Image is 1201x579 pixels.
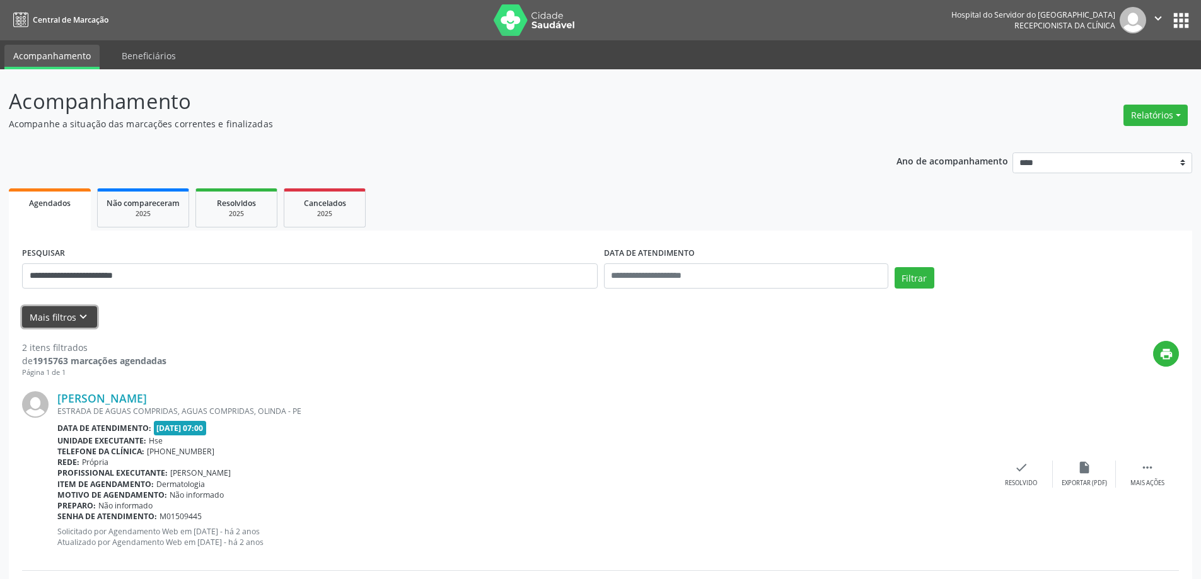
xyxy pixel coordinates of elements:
[1170,9,1192,32] button: apps
[22,244,65,263] label: PESQUISAR
[57,457,79,467] b: Rede:
[1140,461,1154,474] i: 
[22,306,97,328] button: Mais filtroskeyboard_arrow_down
[1005,479,1037,488] div: Resolvido
[4,45,100,69] a: Acompanhamento
[896,152,1008,168] p: Ano de acompanhamento
[1123,105,1188,126] button: Relatórios
[98,500,153,511] span: Não informado
[1120,7,1146,33] img: img
[57,391,147,405] a: [PERSON_NAME]
[57,490,167,500] b: Motivo de agendamento:
[304,198,346,209] span: Cancelados
[293,209,356,219] div: 2025
[22,341,166,354] div: 2 itens filtrados
[29,198,71,209] span: Agendados
[82,457,108,467] span: Própria
[9,9,108,30] a: Central de Marcação
[107,209,180,219] div: 2025
[1130,479,1164,488] div: Mais ações
[1146,7,1170,33] button: 
[1062,479,1107,488] div: Exportar (PDF)
[57,406,990,416] div: ESTRADA DE AGUAS COMPRIDAS, AGUAS COMPRIDAS, OLINDA - PE
[1077,461,1091,474] i: insert_drive_file
[149,435,163,446] span: Hse
[895,267,934,289] button: Filtrar
[217,198,256,209] span: Resolvidos
[1014,461,1028,474] i: check
[1153,341,1179,367] button: print
[156,479,205,490] span: Dermatologia
[57,479,154,490] b: Item de agendamento:
[205,209,268,219] div: 2025
[604,244,695,263] label: DATA DE ATENDIMENTO
[57,526,990,547] p: Solicitado por Agendamento Web em [DATE] - há 2 anos Atualizado por Agendamento Web em [DATE] - h...
[57,423,151,433] b: Data de atendimento:
[57,446,144,457] b: Telefone da clínica:
[951,9,1115,20] div: Hospital do Servidor do [GEOGRAPHIC_DATA]
[1014,20,1115,31] span: Recepcionista da clínica
[22,367,166,378] div: Página 1 de 1
[57,435,146,446] b: Unidade executante:
[33,14,108,25] span: Central de Marcação
[170,467,231,478] span: [PERSON_NAME]
[107,198,180,209] span: Não compareceram
[22,354,166,367] div: de
[76,310,90,324] i: keyboard_arrow_down
[9,117,837,130] p: Acompanhe a situação das marcações correntes e finalizadas
[9,86,837,117] p: Acompanhamento
[113,45,185,67] a: Beneficiários
[1159,347,1173,361] i: print
[154,421,207,435] span: [DATE] 07:00
[147,446,214,457] span: [PHONE_NUMBER]
[170,490,224,500] span: Não informado
[33,355,166,367] strong: 1915763 marcações agendadas
[57,500,96,511] b: Preparo:
[57,467,168,478] b: Profissional executante:
[57,511,157,522] b: Senha de atendimento:
[22,391,49,418] img: img
[1151,11,1165,25] i: 
[160,511,202,522] span: M01509445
